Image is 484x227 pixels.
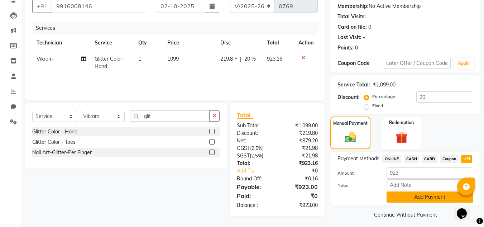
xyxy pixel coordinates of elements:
span: Glitter Color - Hand [95,56,126,70]
input: Enter Offer / Coupon Code [383,58,451,69]
span: SGST [237,152,250,159]
div: Card on file: [337,23,367,31]
span: 2.5% [251,145,262,151]
span: CGST [237,145,250,151]
th: Disc [216,35,263,51]
div: Membership: [337,3,369,10]
label: Percentage [372,93,395,100]
span: 219.8 F [220,55,237,63]
div: Service Total: [337,81,370,89]
img: _cash.svg [341,131,360,144]
span: CASH [404,155,419,163]
span: Payment Methods [337,155,379,162]
div: ₹879.20 [277,137,323,145]
span: | [240,55,241,63]
div: Points: [337,44,354,52]
label: Amount: [332,170,381,176]
span: Total [237,111,253,119]
div: ₹0 [285,167,324,175]
div: ₹923.16 [277,160,323,167]
th: Price [163,35,216,51]
th: Qty [134,35,163,51]
div: Discount: [231,129,277,137]
a: Continue Without Payment [332,211,479,219]
div: ₹21.98 [277,152,323,160]
div: ₹0.16 [277,175,323,183]
div: Last Visit: [337,34,361,41]
div: Total: [231,160,277,167]
div: Paid: [231,191,277,200]
span: 923.16 [267,56,282,62]
div: Balance : [231,202,277,209]
label: Note: [332,182,381,189]
th: Technician [32,35,90,51]
div: ( ) [231,145,277,152]
div: ₹21.98 [277,145,323,152]
span: Vikram [37,56,53,62]
input: Add Note [387,179,473,190]
div: Services [33,22,323,35]
div: Total Visits: [337,13,366,20]
span: 1 [138,56,141,62]
div: Net: [231,137,277,145]
div: No Active Membership [337,3,473,10]
div: ( ) [231,152,277,160]
div: Coupon Code [337,60,383,67]
button: Add Payment [387,191,473,203]
button: Apply [454,58,474,69]
div: ₹1,099.00 [277,122,323,129]
label: Fixed [372,103,383,109]
div: - [363,34,365,41]
div: Glitter Color - Toes [32,138,76,146]
th: Action [294,35,318,51]
input: Amount [387,167,473,179]
div: Payable: [231,183,277,191]
label: Manual Payment [333,120,368,127]
span: CARD [422,155,437,163]
label: Redemption [389,119,414,126]
div: ₹219.80 [277,129,323,137]
div: Round Off: [231,175,277,183]
th: Service [90,35,134,51]
img: _gift.svg [392,130,411,145]
a: Add Tip [231,167,285,175]
div: ₹923.00 [277,202,323,209]
div: Sub Total: [231,122,277,129]
span: 2.5% [251,153,262,159]
span: 1099 [167,56,179,62]
span: ONLINE [382,155,401,163]
input: Search or Scan [130,110,210,122]
div: ₹923.00 [277,183,323,191]
div: Glitter Color - Hand [32,128,77,136]
span: 20 % [244,55,256,63]
div: ₹0 [277,191,323,200]
div: Discount: [337,94,360,101]
span: UPI [461,155,472,163]
div: Nail Art-Glitter-Per Finger [32,149,92,156]
iframe: chat widget [454,198,477,220]
span: Coupon [440,155,459,163]
div: ₹1,099.00 [373,81,396,89]
div: 0 [368,23,371,31]
div: 0 [355,44,358,52]
th: Total [263,35,294,51]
